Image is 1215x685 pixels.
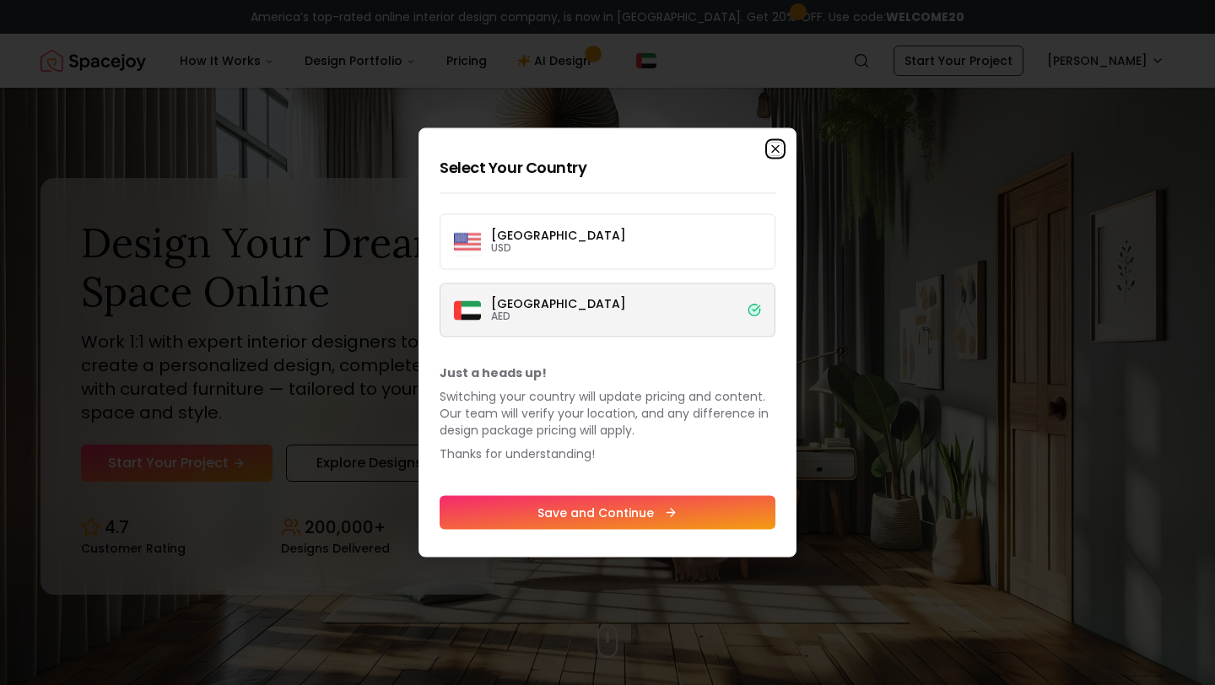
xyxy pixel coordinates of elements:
[440,156,775,180] h2: Select Your Country
[491,298,626,310] p: [GEOGRAPHIC_DATA]
[454,300,481,320] img: Dubai
[440,496,775,530] button: Save and Continue
[491,310,626,323] p: AED
[440,445,775,462] p: Thanks for understanding!
[454,229,481,256] img: United States
[491,229,626,241] p: [GEOGRAPHIC_DATA]
[440,388,775,439] p: Switching your country will update pricing and content. Our team will verify your location, and a...
[491,241,626,255] p: USD
[440,364,547,381] b: Just a heads up!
